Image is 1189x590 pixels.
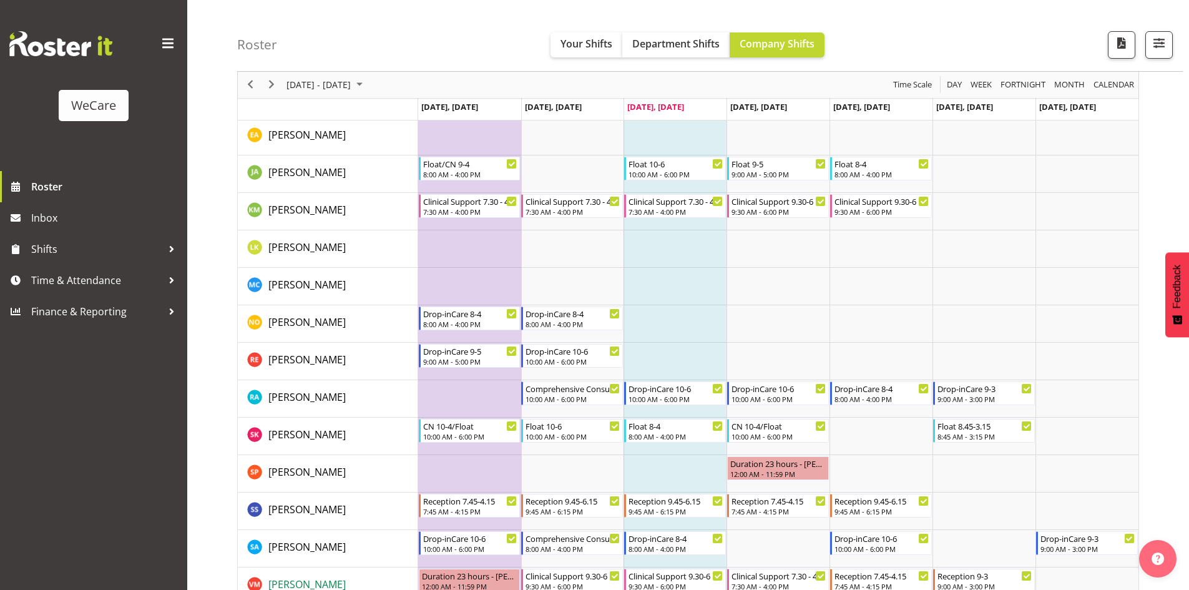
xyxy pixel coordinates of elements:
div: Rachel Els"s event - Drop-inCare 10-6 Begin From Tuesday, September 23, 2025 at 10:00:00 AM GMT+1... [521,344,623,368]
button: Previous [242,77,259,93]
div: Rachna Anderson"s event - Drop-inCare 8-4 Begin From Friday, September 26, 2025 at 8:00:00 AM GMT... [830,381,932,405]
span: [PERSON_NAME] [268,128,346,142]
button: Month [1092,77,1137,93]
div: Sarah Abbott"s event - Drop-inCare 9-3 Begin From Sunday, September 28, 2025 at 9:00:00 AM GMT+13... [1036,531,1138,555]
button: Company Shifts [730,32,824,57]
span: [DATE], [DATE] [1039,101,1096,112]
div: 8:00 AM - 4:00 PM [526,544,620,554]
div: Reception 9.45-6.15 [526,494,620,507]
div: Kishendri Moodley"s event - Clinical Support 9.30-6 Begin From Thursday, September 25, 2025 at 9:... [727,194,829,218]
div: 9:30 AM - 6:00 PM [834,207,929,217]
a: [PERSON_NAME] [268,277,346,292]
div: Saahit Kour"s event - Float 8.45-3.15 Begin From Saturday, September 27, 2025 at 8:45:00 AM GMT+1... [933,419,1035,443]
span: Day [946,77,963,93]
div: Clinical Support 9.30-6 [629,569,723,582]
div: Drop-inCare 8-4 [526,307,620,320]
span: [PERSON_NAME] [268,315,346,329]
div: Sara Sherwin"s event - Reception 9.45-6.15 Begin From Tuesday, September 23, 2025 at 9:45:00 AM G... [521,494,623,518]
button: Download a PDF of the roster according to the set date range. [1108,31,1135,59]
button: Time Scale [891,77,934,93]
div: Reception 9.45-6.15 [834,494,929,507]
div: 9:00 AM - 3:00 PM [937,394,1032,404]
div: Drop-inCare 10-6 [423,532,517,544]
span: Fortnight [999,77,1047,93]
div: Saahit Kour"s event - CN 10-4/Float Begin From Thursday, September 25, 2025 at 10:00:00 AM GMT+12... [727,419,829,443]
div: Reception 9.45-6.15 [629,494,723,507]
a: [PERSON_NAME] [268,502,346,517]
span: Finance & Reporting [31,302,162,321]
div: 8:00 AM - 4:00 PM [629,431,723,441]
div: Sara Sherwin"s event - Reception 7.45-4.15 Begin From Monday, September 22, 2025 at 7:45:00 AM GM... [419,494,521,518]
div: Drop-inCare 9-3 [1040,532,1135,544]
td: Kishendri Moodley resource [238,193,418,230]
td: Samantha Poultney resource [238,455,418,493]
span: Feedback [1172,265,1183,308]
button: Fortnight [999,77,1048,93]
div: Jane Arps"s event - Float 8-4 Begin From Friday, September 26, 2025 at 8:00:00 AM GMT+12:00 Ends ... [830,157,932,180]
div: 10:00 AM - 6:00 PM [732,431,826,441]
button: Filter Shifts [1145,31,1173,59]
span: [PERSON_NAME] [268,240,346,254]
div: 8:00 AM - 4:00 PM [834,394,929,404]
div: 7:30 AM - 4:00 PM [526,207,620,217]
span: [DATE], [DATE] [936,101,993,112]
div: 10:00 AM - 6:00 PM [423,431,517,441]
div: 8:45 AM - 3:15 PM [937,431,1032,441]
span: [PERSON_NAME] [268,353,346,366]
div: Kishendri Moodley"s event - Clinical Support 9.30-6 Begin From Friday, September 26, 2025 at 9:30... [830,194,932,218]
button: Timeline Month [1052,77,1087,93]
a: [PERSON_NAME] [268,127,346,142]
div: CN 10-4/Float [423,420,517,432]
a: [PERSON_NAME] [268,202,346,217]
div: 10:00 AM - 6:00 PM [732,394,826,404]
span: [DATE], [DATE] [525,101,582,112]
div: WeCare [71,96,116,115]
span: Roster [31,177,181,196]
div: 8:00 AM - 4:00 PM [423,169,517,179]
button: Next [263,77,280,93]
div: Natasha Ottley"s event - Drop-inCare 8-4 Begin From Tuesday, September 23, 2025 at 8:00:00 AM GMT... [521,307,623,330]
div: Kishendri Moodley"s event - Clinical Support 7.30 - 4 Begin From Wednesday, September 24, 2025 at... [624,194,726,218]
td: Sarah Abbott resource [238,530,418,568]
div: 8:00 AM - 4:00 PM [834,169,929,179]
div: 10:00 AM - 6:00 PM [526,394,620,404]
div: Drop-inCare 10-6 [834,532,929,544]
a: [PERSON_NAME] [268,315,346,330]
td: Saahit Kour resource [238,418,418,455]
div: Rachna Anderson"s event - Drop-inCare 10-6 Begin From Wednesday, September 24, 2025 at 10:00:00 A... [624,381,726,405]
div: Clinical Support 9.30-6 [732,195,826,207]
div: 7:45 AM - 4:15 PM [423,506,517,516]
div: Duration 23 hours - [PERSON_NAME] [422,569,517,582]
div: Rachna Anderson"s event - Drop-inCare 10-6 Begin From Thursday, September 25, 2025 at 10:00:00 AM... [727,381,829,405]
div: Saahit Kour"s event - Float 8-4 Begin From Wednesday, September 24, 2025 at 8:00:00 AM GMT+12:00 ... [624,419,726,443]
a: [PERSON_NAME] [268,240,346,255]
span: Inbox [31,209,181,227]
span: [PERSON_NAME] [268,428,346,441]
div: Reception 9-3 [937,569,1032,582]
span: Company Shifts [740,37,815,51]
div: Comprehensive Consult 10-6 [526,382,620,395]
a: [PERSON_NAME] [268,465,346,479]
div: 9:00 AM - 5:00 PM [732,169,826,179]
div: Jane Arps"s event - Float/CN 9-4 Begin From Monday, September 22, 2025 at 8:00:00 AM GMT+12:00 En... [419,157,521,180]
div: 10:00 AM - 6:00 PM [423,544,517,554]
div: 10:00 AM - 6:00 PM [629,169,723,179]
button: Timeline Day [945,77,964,93]
div: Drop-inCare 10-6 [629,382,723,395]
div: Sarah Abbott"s event - Drop-inCare 10-6 Begin From Monday, September 22, 2025 at 10:00:00 AM GMT+... [419,531,521,555]
div: Saahit Kour"s event - Float 10-6 Begin From Tuesday, September 23, 2025 at 10:00:00 AM GMT+12:00 ... [521,419,623,443]
div: Samantha Poultney"s event - Duration 23 hours - Samantha Poultney Begin From Thursday, September ... [727,456,829,480]
div: Clinical Support 7.30 - 4 [732,569,826,582]
div: Kishendri Moodley"s event - Clinical Support 7.30 - 4 Begin From Tuesday, September 23, 2025 at 7... [521,194,623,218]
span: [PERSON_NAME] [268,390,346,404]
span: [DATE], [DATE] [730,101,787,112]
span: [PERSON_NAME] [268,503,346,516]
div: Natasha Ottley"s event - Drop-inCare 8-4 Begin From Monday, September 22, 2025 at 8:00:00 AM GMT+... [419,307,521,330]
div: Drop-inCare 9-3 [937,382,1032,395]
div: Float 8-4 [834,157,929,170]
td: Natasha Ottley resource [238,305,418,343]
div: Sara Sherwin"s event - Reception 7.45-4.15 Begin From Thursday, September 25, 2025 at 7:45:00 AM ... [727,494,829,518]
div: Reception 7.45-4.15 [732,494,826,507]
span: [PERSON_NAME] [268,465,346,479]
div: Clinical Support 9.30-6 [526,569,620,582]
